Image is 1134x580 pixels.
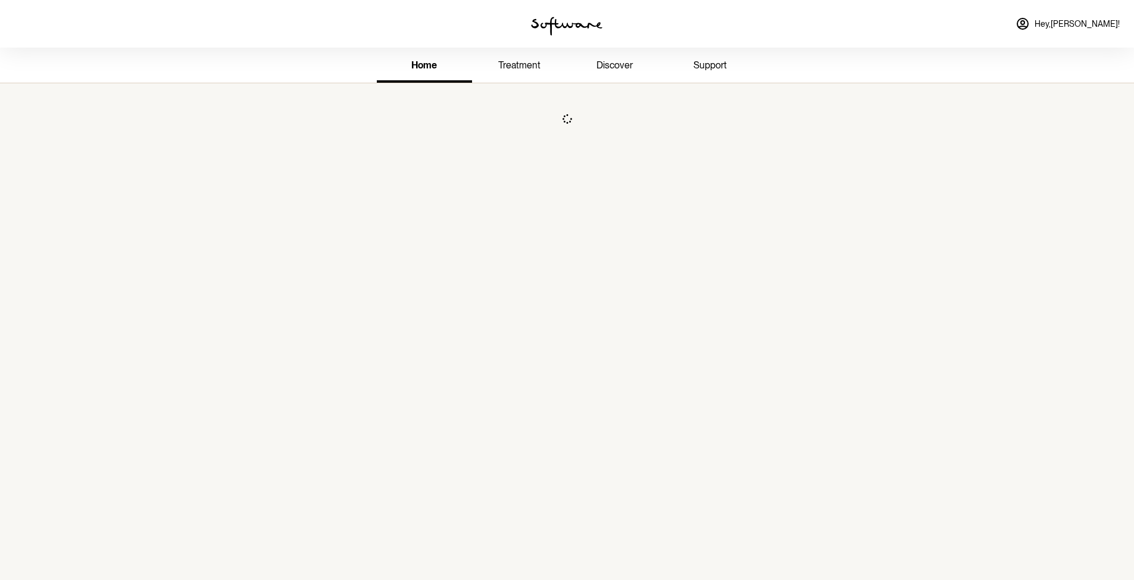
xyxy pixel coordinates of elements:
img: software logo [531,17,602,36]
span: Hey, [PERSON_NAME] ! [1035,19,1120,29]
span: discover [596,59,633,71]
span: treatment [498,59,541,71]
a: discover [567,50,663,83]
span: home [411,59,437,71]
a: home [377,50,472,83]
a: support [663,50,758,83]
a: Hey,[PERSON_NAME]! [1008,10,1127,38]
a: treatment [472,50,567,83]
span: support [693,59,727,71]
